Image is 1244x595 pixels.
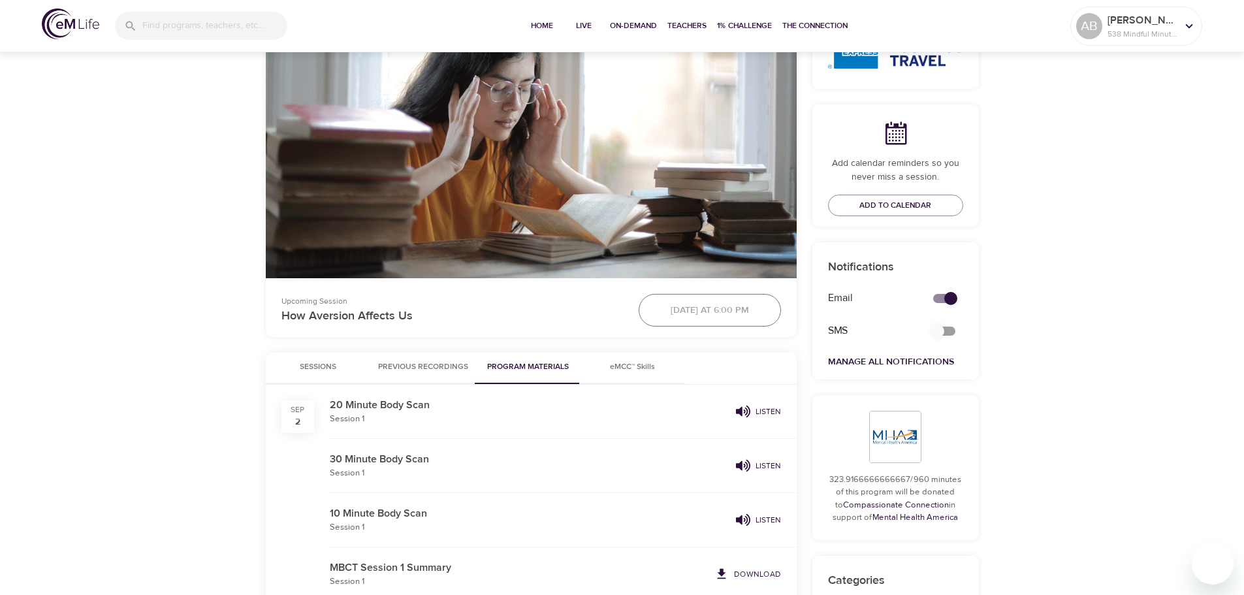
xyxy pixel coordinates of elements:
p: 10 Minute Body Scan [330,506,731,521]
span: Teachers [667,19,707,33]
p: Listen [756,514,781,526]
p: MBCT Session 1 Summary [330,560,709,575]
a: Mental Health America [872,512,958,523]
p: Notifications [828,258,963,276]
a: Compassionate Connection [843,500,949,510]
span: Add to Calendar [859,199,931,212]
a: Manage All Notifications [828,356,954,368]
p: Listen [756,460,781,472]
p: Session 1 [330,521,731,534]
div: Sep [291,404,305,415]
p: 538 Mindful Minutes [1108,28,1177,40]
img: logo [42,8,99,39]
p: 30 Minute Body Scan [330,451,731,467]
p: Session 1 [330,413,731,426]
button: Listen [731,509,786,531]
span: Live [568,19,599,33]
p: Categories [828,571,963,589]
div: 2 [295,415,300,428]
iframe: Button to launch messaging window [1192,543,1234,585]
div: AB [1076,13,1102,39]
button: Add to Calendar [828,195,963,216]
p: 323.9166666666667/960 minutes of this program will be donated to in support of [828,474,963,524]
span: Previous Recordings [378,361,468,374]
span: Program Materials [484,361,573,374]
p: 20 Minute Body Scan [330,397,731,413]
div: Email [820,283,917,314]
span: eMCC™ Skills [588,361,677,374]
p: [PERSON_NAME] [1108,12,1177,28]
p: How Aversion Affects Us [281,307,623,325]
span: Sessions [274,361,362,374]
p: Listen [756,406,781,417]
a: Download [709,563,786,585]
span: On-Demand [610,19,657,33]
p: Add calendar reminders so you never miss a session. [828,157,963,184]
p: Session 1 [330,575,709,588]
p: Download [734,568,781,580]
p: Session 1 [330,467,731,480]
p: Upcoming Session [281,295,623,307]
span: The Connection [782,19,848,33]
button: Listen [731,400,786,423]
span: 1% Challenge [717,19,772,33]
button: Listen [731,455,786,477]
div: SMS [820,315,917,346]
span: Home [526,19,558,33]
input: Find programs, teachers, etc... [142,12,287,40]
